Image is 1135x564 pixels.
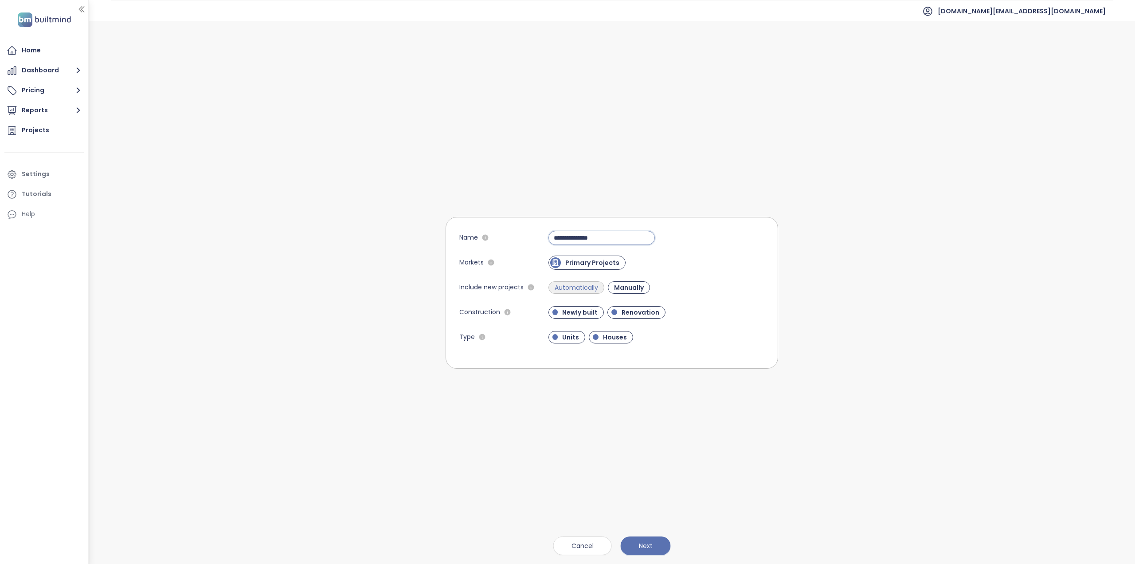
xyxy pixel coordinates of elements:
span: Automatically [550,283,603,292]
div: Type [459,332,488,343]
span: Cancel [571,541,594,551]
div: Markets [459,257,497,268]
button: Next [621,536,671,555]
a: Settings [4,166,84,183]
a: Home [4,42,84,59]
div: Projects [22,125,49,136]
span: Houses [599,333,631,342]
div: Construction [459,307,513,318]
button: Dashboard [4,62,84,79]
span: Manually [610,283,648,292]
div: Help [22,209,35,220]
span: [DOMAIN_NAME][EMAIL_ADDRESS][DOMAIN_NAME] [938,0,1106,22]
span: Newly built [558,308,602,317]
div: Include new projects [459,282,536,293]
button: Cancel [553,536,612,555]
div: Home [22,45,41,56]
div: Tutorials [22,189,51,200]
button: Reports [4,102,84,119]
div: Help [4,205,84,223]
button: Name [480,233,491,243]
button: Include new projects [526,282,536,293]
button: Type [477,332,488,343]
button: Construction [502,307,513,318]
img: logo [15,11,74,29]
button: Markets [486,257,497,268]
div: Settings [22,169,50,180]
img: primary market [552,259,559,266]
button: Pricing [4,82,84,99]
span: Primary Projects [561,258,624,267]
span: Renovation [617,308,664,317]
a: Tutorials [4,185,84,203]
a: Projects [4,122,84,139]
div: Name [459,233,491,243]
span: Next [639,541,653,551]
span: Units [558,333,583,342]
